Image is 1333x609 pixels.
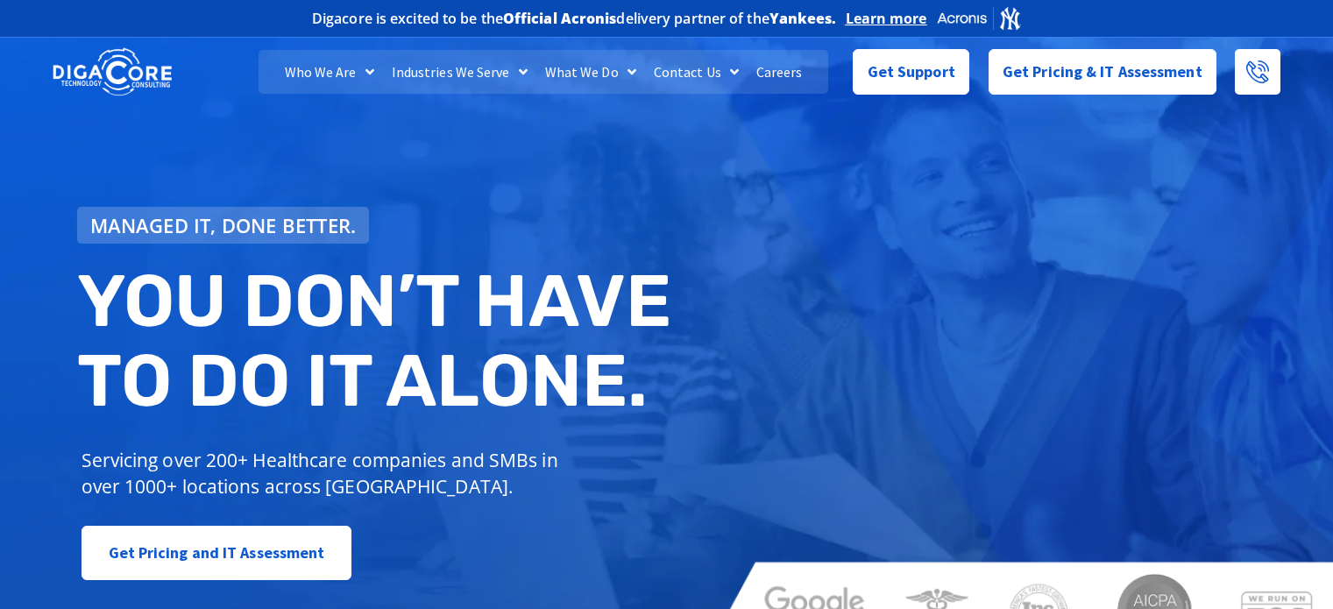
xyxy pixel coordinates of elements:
a: Get Pricing & IT Assessment [989,49,1216,95]
a: Careers [748,50,812,94]
a: Get Pricing and IT Assessment [82,526,352,580]
span: Get Pricing & IT Assessment [1003,54,1202,89]
span: Managed IT, done better. [90,216,357,235]
img: DigaCore Technology Consulting [53,46,172,98]
a: Industries We Serve [383,50,536,94]
span: Get Support [868,54,955,89]
h2: You don’t have to do IT alone. [77,261,680,421]
a: Get Support [853,49,969,95]
b: Official Acronis [503,9,617,28]
a: Contact Us [645,50,748,94]
a: What We Do [536,50,645,94]
p: Servicing over 200+ Healthcare companies and SMBs in over 1000+ locations across [GEOGRAPHIC_DATA]. [82,447,571,499]
a: Who We Are [276,50,383,94]
span: Get Pricing and IT Assessment [109,535,325,570]
nav: Menu [259,50,828,94]
a: Managed IT, done better. [77,207,370,244]
b: Yankees. [769,9,837,28]
a: Learn more [846,10,927,27]
h2: Digacore is excited to be the delivery partner of the [312,11,837,25]
img: Acronis [936,5,1022,31]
